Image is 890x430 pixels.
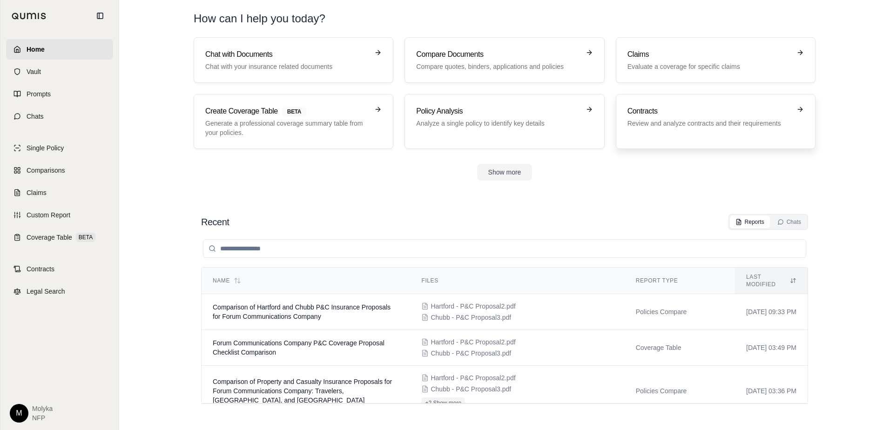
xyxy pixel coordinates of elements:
[627,62,791,71] p: Evaluate a coverage for specific claims
[205,49,369,60] h3: Chat with Documents
[431,384,511,394] span: Chubb - P&C Proposal3.pdf
[194,94,393,149] a: Create Coverage TableBETAGenerate a professional coverage summary table from your policies.
[416,62,580,71] p: Compare quotes, binders, applications and policies
[213,378,392,404] span: Comparison of Property and Casualty Insurance Proposals for Forum Communications Company: Travele...
[735,294,808,330] td: [DATE] 09:33 PM
[627,119,791,128] p: Review and analyze contracts and their requirements
[27,45,45,54] span: Home
[213,339,384,356] span: Forum Communications Company P&C Coverage Proposal Checklist Comparison
[616,94,816,149] a: ContractsReview and analyze contracts and their requirements
[625,294,735,330] td: Policies Compare
[627,49,791,60] h3: Claims
[416,49,580,60] h3: Compare Documents
[6,39,113,60] a: Home
[6,227,113,248] a: Coverage TableBETA
[194,11,325,26] h1: How can I help you today?
[777,218,801,226] div: Chats
[421,397,465,409] button: +2 Show more
[27,67,41,76] span: Vault
[6,182,113,203] a: Claims
[27,89,51,99] span: Prompts
[431,373,515,383] span: Hartford - P&C Proposal2.pdf
[416,119,580,128] p: Analyze a single policy to identify key details
[201,215,229,228] h2: Recent
[405,37,604,83] a: Compare DocumentsCompare quotes, binders, applications and policies
[12,13,47,20] img: Qumis Logo
[625,268,735,294] th: Report Type
[27,188,47,197] span: Claims
[735,330,808,366] td: [DATE] 03:49 PM
[6,61,113,82] a: Vault
[10,404,28,423] div: M
[6,160,113,181] a: Comparisons
[735,366,808,417] td: [DATE] 03:36 PM
[205,119,369,137] p: Generate a professional coverage summary table from your policies.
[6,84,113,104] a: Prompts
[205,62,369,71] p: Chat with your insurance related documents
[405,94,604,149] a: Policy AnalysisAnalyze a single policy to identify key details
[746,273,796,288] div: Last modified
[616,37,816,83] a: ClaimsEvaluate a coverage for specific claims
[477,164,533,181] button: Show more
[205,106,369,117] h3: Create Coverage Table
[730,215,770,228] button: Reports
[772,215,807,228] button: Chats
[27,112,44,121] span: Chats
[431,349,511,358] span: Chubb - P&C Proposal3.pdf
[6,205,113,225] a: Custom Report
[213,303,391,320] span: Comparison of Hartford and Chubb P&C Insurance Proposals for Forum Communications Company
[27,143,64,153] span: Single Policy
[625,366,735,417] td: Policies Compare
[431,302,515,311] span: Hartford - P&C Proposal2.pdf
[410,268,624,294] th: Files
[627,106,791,117] h3: Contracts
[27,287,65,296] span: Legal Search
[431,313,511,322] span: Chubb - P&C Proposal3.pdf
[194,37,393,83] a: Chat with DocumentsChat with your insurance related documents
[416,106,580,117] h3: Policy Analysis
[76,233,95,242] span: BETA
[27,166,65,175] span: Comparisons
[6,259,113,279] a: Contracts
[27,233,72,242] span: Coverage Table
[32,413,53,423] span: NFP
[6,281,113,302] a: Legal Search
[6,138,113,158] a: Single Policy
[93,8,108,23] button: Collapse sidebar
[282,107,307,117] span: BETA
[213,277,399,284] div: Name
[625,330,735,366] td: Coverage Table
[27,264,54,274] span: Contracts
[6,106,113,127] a: Chats
[431,337,515,347] span: Hartford - P&C Proposal2.pdf
[27,210,70,220] span: Custom Report
[32,404,53,413] span: Molyka
[735,218,764,226] div: Reports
